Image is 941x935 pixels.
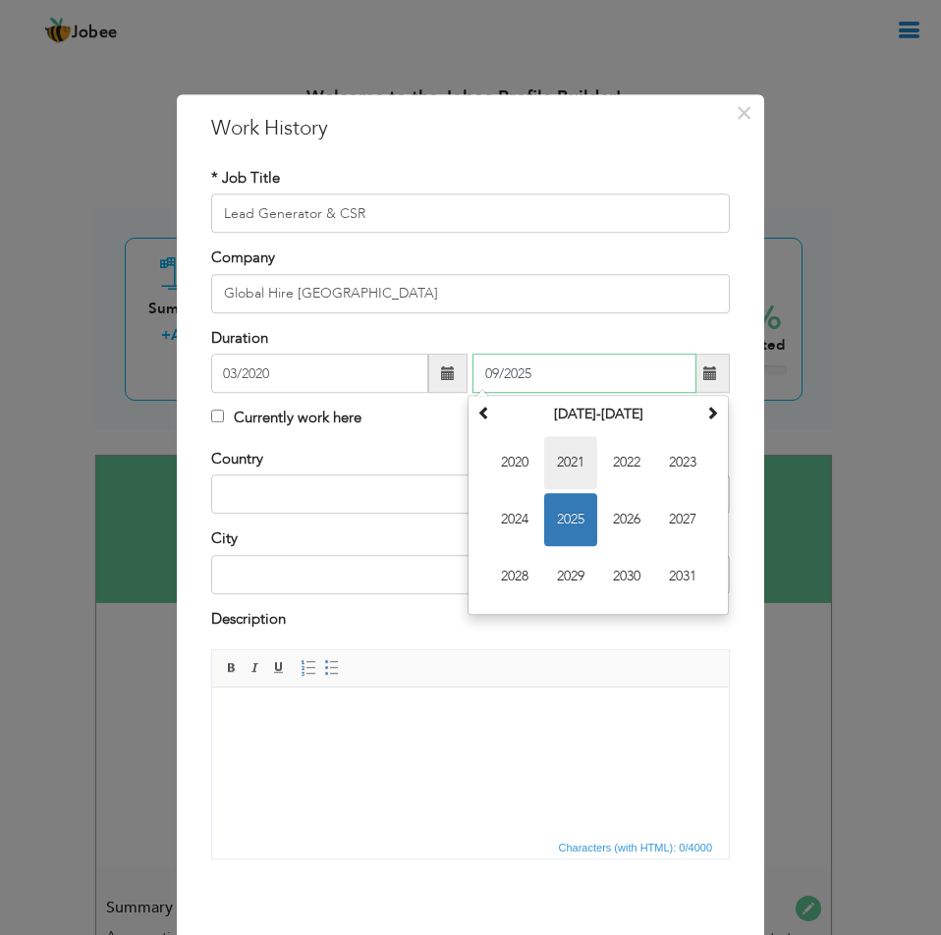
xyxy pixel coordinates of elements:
span: 2031 [656,550,709,603]
span: 2028 [488,550,541,603]
span: 2022 [600,436,653,489]
a: Underline [268,657,290,679]
span: × [736,95,752,131]
span: 2024 [488,493,541,546]
label: * Job Title [211,168,280,189]
span: 2027 [656,493,709,546]
label: Country [211,449,263,469]
span: 2023 [656,436,709,489]
label: City [211,528,238,549]
span: 2029 [544,550,597,603]
label: Currently work here [211,408,361,428]
a: Insert/Remove Numbered List [298,657,319,679]
span: Characters (with HTML): 0/4000 [555,839,717,856]
span: Previous Decade [477,406,491,419]
iframe: Rich Text Editor, workEditor [212,687,729,835]
a: Insert/Remove Bulleted List [321,657,343,679]
span: 2025 [544,493,597,546]
h3: Work History [211,114,730,143]
span: 2030 [600,550,653,603]
a: Bold [221,657,243,679]
span: 2021 [544,436,597,489]
label: Duration [211,328,268,349]
span: 2026 [600,493,653,546]
th: Select Decade [496,400,700,429]
span: Next Decade [705,406,719,419]
span: 2020 [488,436,541,489]
div: Statistics [555,839,719,856]
label: Company [211,248,275,269]
button: Close [728,97,759,129]
input: Present [472,354,696,393]
input: Currently work here [211,410,224,422]
a: Italic [245,657,266,679]
input: From [211,354,428,393]
label: Description [211,609,286,630]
